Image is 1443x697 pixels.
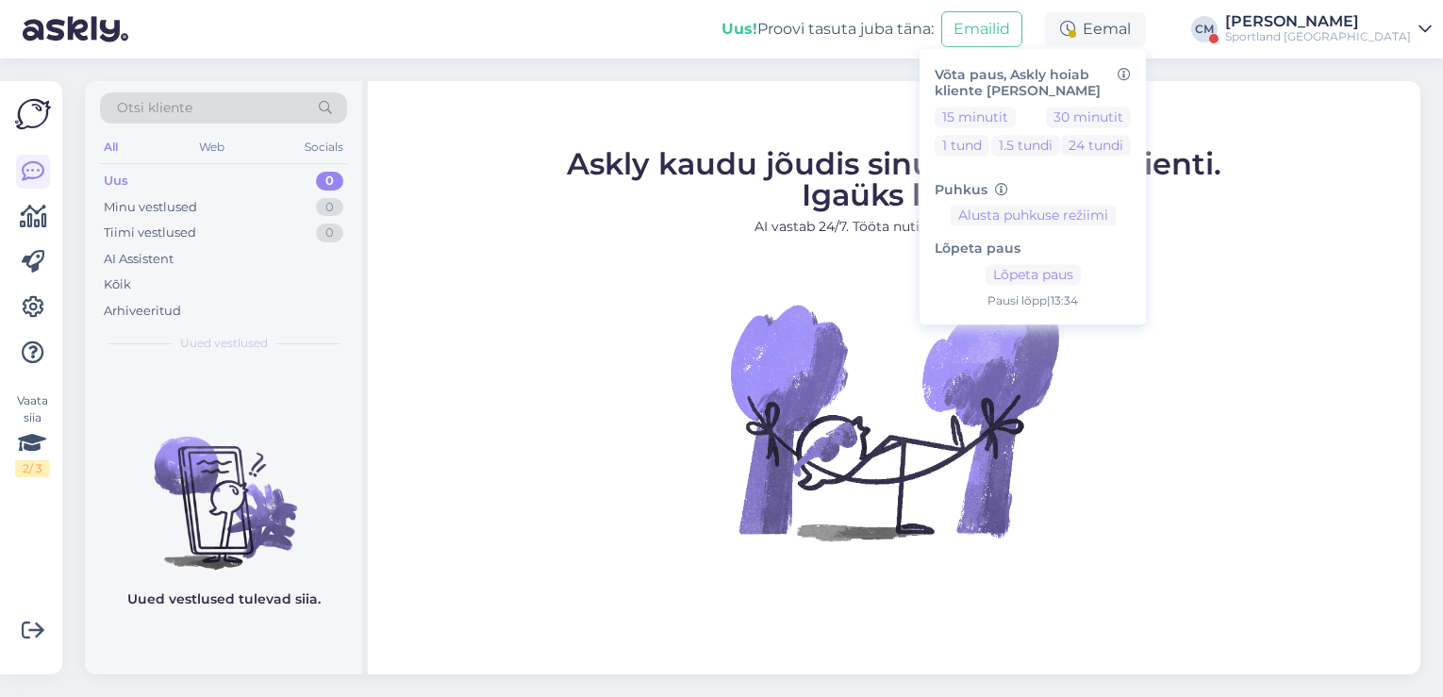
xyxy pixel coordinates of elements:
div: All [100,135,122,159]
p: AI vastab 24/7. Tööta nutikamalt juba täna. [567,217,1221,237]
div: 2 / 3 [15,460,49,477]
b: Uus! [721,20,757,38]
span: Askly kaudu jõudis sinuni juba klienti. Igaüks loeb. [567,145,1221,213]
div: [PERSON_NAME] [1225,14,1411,29]
button: Alusta puhkuse režiimi [951,206,1116,226]
button: 15 minutit [935,107,1016,127]
div: 0 [316,172,343,191]
div: Pausi lõpp | 13:34 [935,293,1131,310]
div: CM [1191,16,1218,42]
div: Eemal [1045,12,1146,46]
div: 0 [316,198,343,217]
a: [PERSON_NAME]Sportland [GEOGRAPHIC_DATA] [1225,14,1432,44]
span: Uued vestlused [180,335,268,352]
div: Sportland [GEOGRAPHIC_DATA] [1225,29,1411,44]
div: 0 [316,224,343,242]
div: Proovi tasuta juba täna: [721,18,934,41]
h6: Puhkus [935,182,1131,198]
div: Web [195,135,228,159]
h6: Lõpeta paus [935,241,1131,257]
div: Uus [104,172,128,191]
span: Otsi kliente [117,98,192,118]
button: Emailid [941,11,1022,47]
div: Arhiveeritud [104,302,181,321]
button: 30 minutit [1046,107,1131,127]
div: Tiimi vestlused [104,224,196,242]
p: Uued vestlused tulevad siia. [127,589,321,609]
img: No chats [85,403,362,573]
img: No Chat active [724,252,1064,591]
div: Minu vestlused [104,198,197,217]
div: Socials [301,135,347,159]
button: 24 tundi [1061,135,1131,156]
button: 1 tund [935,135,989,156]
h6: Võta paus, Askly hoiab kliente [PERSON_NAME] [935,67,1131,99]
button: 1.5 tundi [991,135,1060,156]
button: Lõpeta paus [986,265,1081,286]
img: Askly Logo [15,96,51,132]
div: Vaata siia [15,392,49,477]
div: Kõik [104,275,131,294]
div: AI Assistent [104,250,174,269]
